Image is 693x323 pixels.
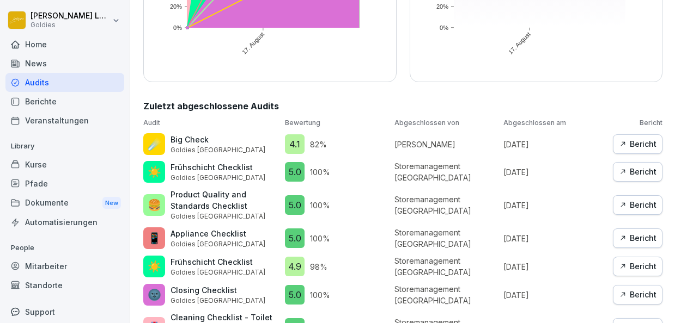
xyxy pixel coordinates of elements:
[394,227,499,250] p: Storemanagement [GEOGRAPHIC_DATA]
[503,139,607,150] p: [DATE]
[613,257,662,276] button: Bericht
[310,289,330,301] p: 100 %
[5,257,124,276] a: Mitarbeiter
[285,228,305,248] div: 5.0
[613,228,662,248] button: Bericht
[171,145,265,155] p: Goldies [GEOGRAPHIC_DATA]
[394,194,499,216] p: Storemanagement [GEOGRAPHIC_DATA]
[310,139,327,150] p: 82 %
[436,3,448,10] text: 20%
[507,30,531,55] text: 17. August
[285,118,389,128] p: Bewertung
[171,173,265,183] p: Goldies [GEOGRAPHIC_DATA]
[5,193,124,213] a: DokumenteNew
[171,296,265,306] p: Goldies [GEOGRAPHIC_DATA]
[171,189,279,212] p: Product Quality and Standards Checklist
[171,268,265,277] p: Goldies [GEOGRAPHIC_DATA]
[171,161,265,173] p: Frühschicht Checklist
[5,193,124,213] div: Dokumente
[503,233,607,244] p: [DATE]
[148,164,161,180] p: ☀️
[503,118,607,128] p: Abgeschlossen am
[148,136,161,152] p: ☄️
[310,200,330,211] p: 100 %
[5,111,124,130] a: Veranstaltungen
[5,155,124,174] a: Kurse
[285,162,305,182] div: 5.0
[5,73,124,92] a: Audits
[613,195,662,215] button: Bericht
[310,166,330,178] p: 100 %
[5,302,124,321] div: Support
[285,285,305,305] div: 5.0
[170,3,182,10] text: 20%
[394,139,499,150] p: [PERSON_NAME]
[394,160,499,183] p: Storemanagement [GEOGRAPHIC_DATA]
[102,197,121,209] div: New
[619,289,656,301] div: Bericht
[394,118,499,128] p: Abgeschlossen von
[173,24,182,31] text: 0%
[31,21,110,29] p: Goldies
[613,162,662,182] button: Bericht
[613,118,662,128] p: Bericht
[310,261,327,272] p: 98 %
[619,166,656,178] div: Bericht
[171,212,279,221] p: Goldies [GEOGRAPHIC_DATA]
[171,228,265,239] p: Appliance Checklist
[394,283,499,306] p: Storemanagement [GEOGRAPHIC_DATA]
[171,239,265,249] p: Goldies [GEOGRAPHIC_DATA]
[5,239,124,257] p: People
[619,138,656,150] div: Bericht
[310,233,330,244] p: 100 %
[148,258,161,275] p: ☀️
[5,213,124,232] a: Automatisierungen
[5,174,124,193] a: Pfade
[503,166,607,178] p: [DATE]
[171,284,265,296] p: Closing Checklist
[31,11,110,21] p: [PERSON_NAME] Loska
[285,257,305,276] div: 4.9
[5,92,124,111] a: Berichte
[5,276,124,295] a: Standorte
[613,285,662,305] button: Bericht
[503,261,607,272] p: [DATE]
[148,287,161,303] p: 🌚
[619,260,656,272] div: Bericht
[148,230,161,246] p: 📱
[619,232,656,244] div: Bericht
[5,54,124,73] a: News
[5,138,124,155] p: Library
[440,24,448,31] text: 0%
[394,255,499,278] p: Storemanagement [GEOGRAPHIC_DATA]
[285,134,305,154] div: 4.1
[503,289,607,301] p: [DATE]
[5,35,124,54] a: Home
[241,30,265,55] text: 17. August
[503,200,607,211] p: [DATE]
[143,118,279,128] p: Audit
[619,199,656,211] div: Bericht
[171,134,265,145] p: Big Check
[285,195,305,215] div: 5.0
[143,100,662,113] h2: Zuletzt abgeschlossene Audits
[148,197,161,213] p: 🍔
[613,134,662,154] button: Bericht
[171,256,265,268] p: Frühschicht Checklist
